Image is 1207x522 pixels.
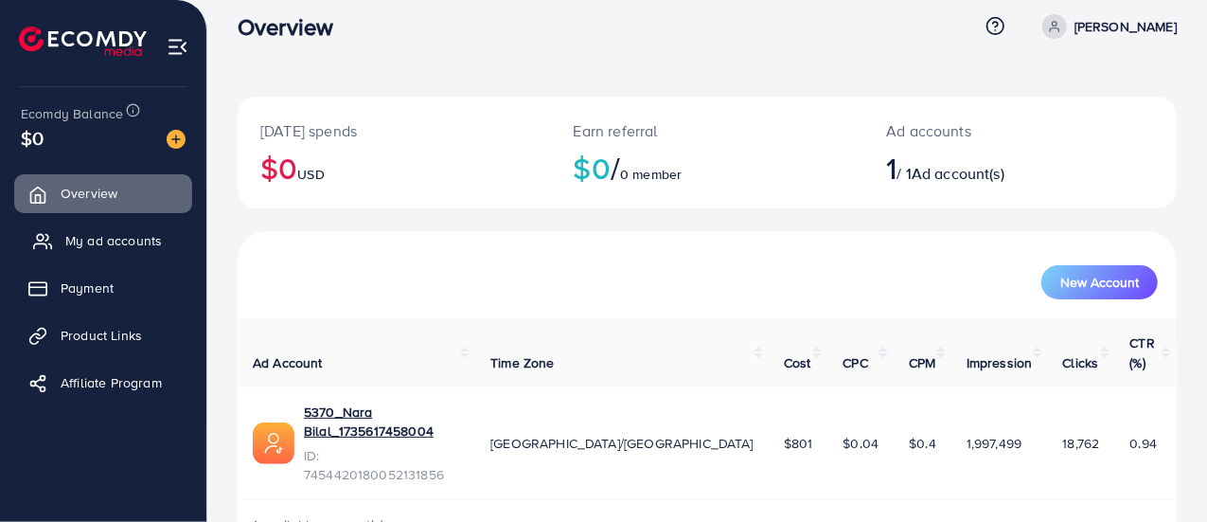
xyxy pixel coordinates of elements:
span: $0.4 [909,434,936,453]
span: Impression [967,353,1033,372]
p: [PERSON_NAME] [1074,15,1177,38]
img: logo [19,27,147,56]
span: Cost [784,353,811,372]
span: 0 member [620,165,682,184]
span: $0 [21,124,44,152]
span: CPC [843,353,867,372]
span: Time Zone [490,353,554,372]
a: Product Links [14,316,192,354]
a: Payment [14,269,192,307]
span: USD [297,165,324,184]
a: Affiliate Program [14,364,192,402]
span: Overview [61,184,117,203]
h2: $0 [260,150,528,186]
a: Overview [14,174,192,212]
img: ic-ads-acc.e4c84228.svg [253,423,294,464]
span: $801 [784,434,813,453]
iframe: Chat [1127,437,1193,508]
span: New Account [1060,276,1139,289]
a: [PERSON_NAME] [1035,14,1177,39]
span: $0.04 [843,434,879,453]
span: Ad account(s) [912,163,1004,184]
button: New Account [1041,265,1158,299]
img: menu [167,36,188,58]
span: CTR (%) [1130,333,1155,371]
a: My ad accounts [14,222,192,260]
span: Ecomdy Balance [21,104,123,123]
span: 1 [886,146,896,189]
span: / [611,146,620,189]
span: Payment [61,279,114,297]
span: CPM [909,353,935,372]
span: 18,762 [1063,434,1100,453]
span: Product Links [61,326,142,345]
p: [DATE] spends [260,119,528,142]
p: Earn referral [574,119,842,142]
span: ID: 7454420180052131856 [304,446,460,485]
span: Ad Account [253,353,323,372]
p: Ad accounts [886,119,1075,142]
span: My ad accounts [65,231,162,250]
span: 1,997,499 [967,434,1021,453]
h2: $0 [574,150,842,186]
span: 0.94 [1130,434,1158,453]
span: [GEOGRAPHIC_DATA]/[GEOGRAPHIC_DATA] [490,434,754,453]
span: Clicks [1063,353,1099,372]
img: image [167,130,186,149]
a: 5370_Nara Bilal_1735617458004 [304,403,460,441]
h2: / 1 [886,150,1075,186]
span: Affiliate Program [61,373,162,392]
h3: Overview [238,13,348,41]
